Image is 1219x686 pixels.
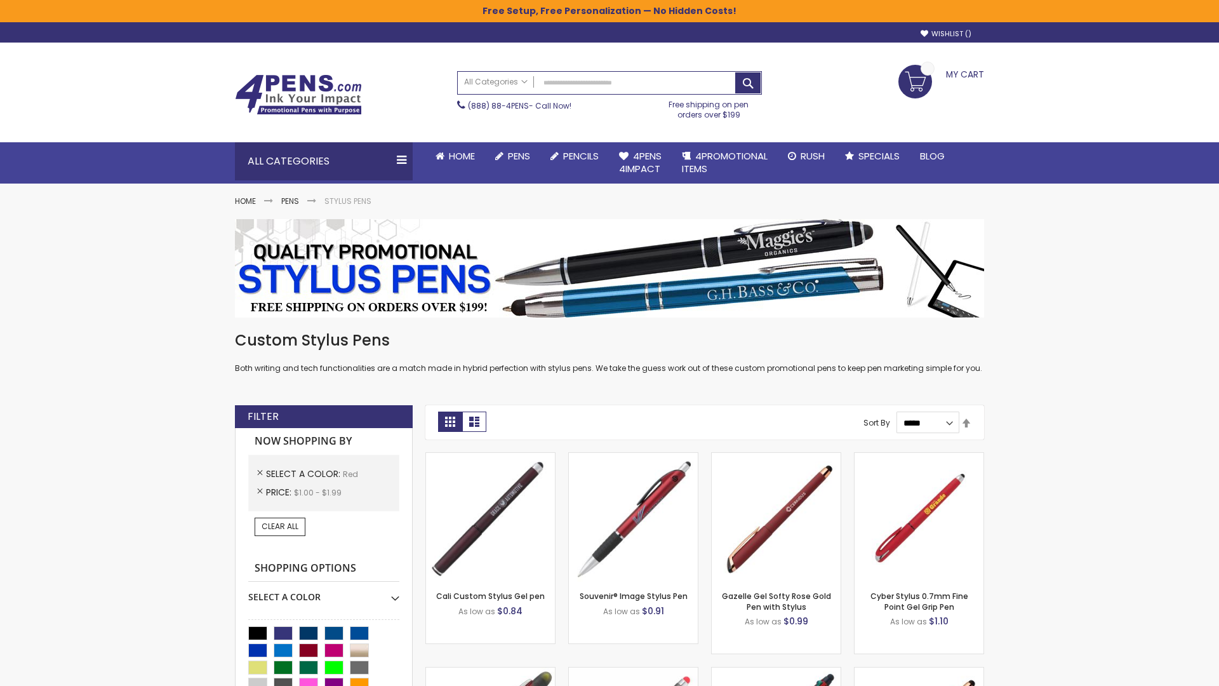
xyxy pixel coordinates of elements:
a: Cali Custom Stylus Gel pen [436,591,545,602]
a: Wishlist [921,29,971,39]
span: 4Pens 4impact [619,149,662,175]
img: Cali Custom Stylus Gel pen-Red [426,453,555,582]
span: Clear All [262,521,298,532]
a: Pens [281,196,299,206]
a: Souvenir® Image Stylus Pen [580,591,688,602]
span: Rush [801,149,825,163]
a: Gazelle Gel Softy Rose Gold Pen with Stylus-Red [712,452,841,463]
a: All Categories [458,72,534,93]
a: Gazelle Gel Softy Rose Gold Pen with Stylus - ColorJet-Red [855,667,983,678]
span: - Call Now! [468,100,571,111]
a: Pencils [540,142,609,170]
span: Home [449,149,475,163]
a: Cali Custom Stylus Gel pen-Red [426,452,555,463]
strong: Grid [438,412,462,432]
a: Rush [778,142,835,170]
a: Home [235,196,256,206]
a: Orbitor 4 Color Assorted Ink Metallic Stylus Pens-Red [712,667,841,678]
span: $1.00 - $1.99 [294,487,342,498]
span: $0.91 [642,605,664,617]
img: Stylus Pens [235,219,984,318]
img: Cyber Stylus 0.7mm Fine Point Gel Grip Pen-Red [855,453,983,582]
strong: Now Shopping by [248,428,399,455]
a: 4PROMOTIONALITEMS [672,142,778,184]
a: Souvenir® Image Stylus Pen-Red [569,452,698,463]
label: Sort By [863,417,890,428]
a: Islander Softy Gel with Stylus - ColorJet Imprint-Red [569,667,698,678]
span: $0.99 [783,615,808,628]
a: (888) 88-4PENS [468,100,529,111]
a: Cyber Stylus 0.7mm Fine Point Gel Grip Pen [870,591,968,612]
span: Price [266,486,294,499]
div: Both writing and tech functionalities are a match made in hybrid perfection with stylus pens. We ... [235,330,984,374]
a: Souvenir® Jalan Highlighter Stylus Pen Combo-Red [426,667,555,678]
strong: Shopping Options [248,555,399,582]
span: Blog [920,149,945,163]
div: Free shipping on pen orders over $199 [656,95,763,120]
span: All Categories [464,77,528,87]
strong: Filter [248,410,279,424]
a: Pens [485,142,540,170]
strong: Stylus Pens [324,196,371,206]
a: Specials [835,142,910,170]
h1: Custom Stylus Pens [235,330,984,351]
span: As low as [890,616,927,627]
span: Pencils [563,149,599,163]
span: 4PROMOTIONAL ITEMS [682,149,768,175]
a: Gazelle Gel Softy Rose Gold Pen with Stylus [722,591,831,612]
span: Red [343,469,358,480]
span: As low as [745,616,782,627]
a: Cyber Stylus 0.7mm Fine Point Gel Grip Pen-Red [855,452,983,463]
span: Pens [508,149,530,163]
span: Specials [858,149,900,163]
span: As low as [458,606,495,617]
a: Blog [910,142,955,170]
a: Home [425,142,485,170]
div: All Categories [235,142,413,180]
a: 4Pens4impact [609,142,672,184]
span: Select A Color [266,467,343,480]
a: Clear All [255,518,305,535]
img: Gazelle Gel Softy Rose Gold Pen with Stylus-Red [712,453,841,582]
span: $1.10 [929,615,949,628]
div: Select A Color [248,582,399,603]
img: 4Pens Custom Pens and Promotional Products [235,74,362,115]
img: Souvenir® Image Stylus Pen-Red [569,453,698,582]
span: As low as [603,606,640,617]
span: $0.84 [497,605,523,617]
